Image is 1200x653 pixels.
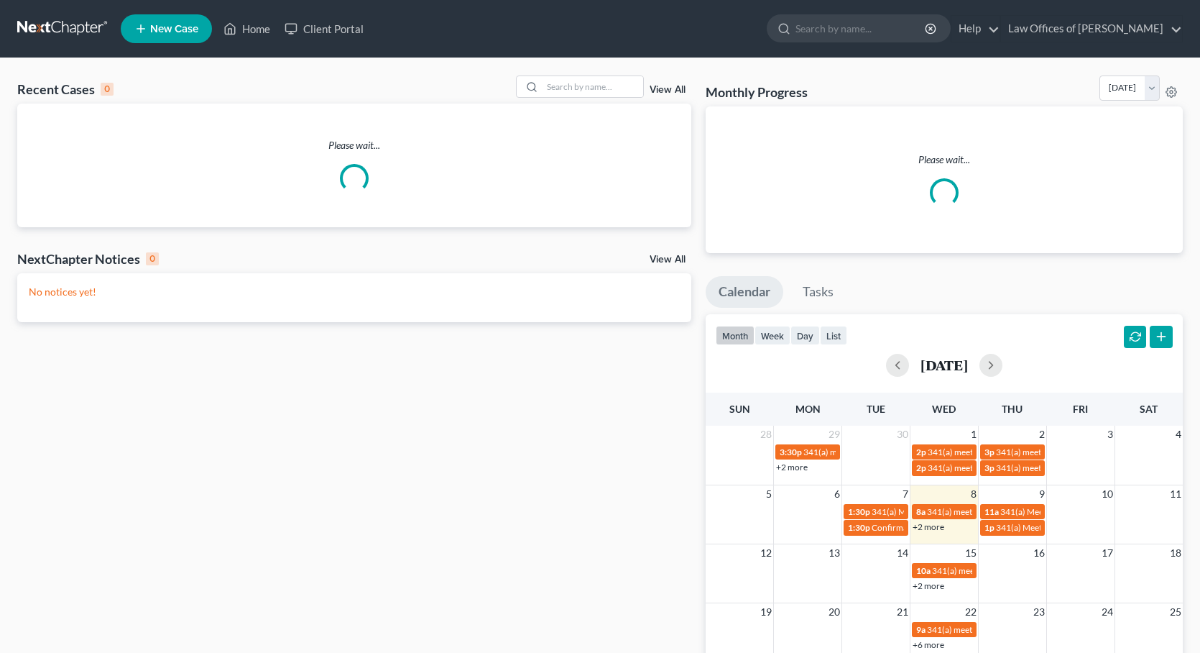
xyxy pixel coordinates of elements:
[827,426,841,443] span: 29
[776,462,808,472] a: +2 more
[969,426,978,443] span: 1
[1100,485,1114,503] span: 10
[216,16,277,42] a: Home
[706,83,808,101] h3: Monthly Progress
[1168,603,1183,621] span: 25
[996,522,1053,533] span: 341(a) Meeting
[729,403,750,415] span: Sun
[650,85,686,95] a: View All
[872,506,929,517] span: 341(a) Meeting
[716,326,754,345] button: month
[146,252,159,265] div: 0
[1000,506,1058,517] span: 341(a) Meeting
[969,485,978,503] span: 8
[1140,403,1158,415] span: Sat
[964,603,978,621] span: 22
[17,138,691,152] p: Please wait...
[920,357,968,373] h2: [DATE]
[754,326,790,345] button: week
[1032,544,1046,562] span: 16
[1174,426,1183,443] span: 4
[17,250,159,268] div: NextChapter Notices
[928,447,984,457] span: 341(a) meeting
[795,15,927,42] input: Search by name...
[650,255,686,265] a: View All
[765,485,773,503] span: 5
[17,81,114,98] div: Recent Cases
[867,403,885,415] span: Tue
[913,639,944,650] a: +6 more
[759,544,773,562] span: 12
[1073,403,1088,415] span: Fri
[916,462,926,473] span: 2p
[29,285,680,299] p: No notices yet!
[916,624,926,635] span: 9a
[916,447,926,457] span: 2p
[913,580,944,591] a: +2 more
[916,565,931,576] span: 10a
[1038,485,1046,503] span: 9
[820,326,847,345] button: list
[790,276,846,308] a: Tasks
[928,462,984,473] span: 341(a) meeting
[150,24,198,35] span: New Case
[803,447,860,457] span: 341(a) meeting
[927,506,984,517] span: 341(a) meeting
[101,83,114,96] div: 0
[827,544,841,562] span: 13
[717,152,1171,167] p: Please wait...
[895,544,910,562] span: 14
[706,276,783,308] a: Calendar
[790,326,820,345] button: day
[759,603,773,621] span: 19
[927,624,984,635] span: 341(a) meeting
[1032,603,1046,621] span: 23
[984,522,994,533] span: 1p
[759,426,773,443] span: 28
[277,16,371,42] a: Client Portal
[1168,485,1183,503] span: 11
[543,76,643,97] input: Search by name...
[848,506,870,517] span: 1:30p
[932,403,956,415] span: Wed
[1168,544,1183,562] span: 18
[984,462,994,473] span: 3p
[795,403,821,415] span: Mon
[780,447,802,457] span: 3:30p
[848,522,870,533] span: 1:30p
[951,16,1000,42] a: Help
[1038,426,1046,443] span: 2
[984,447,994,457] span: 3p
[872,522,954,533] span: Confirmation Hearing
[932,565,989,576] span: 341(a) meeting
[1106,426,1114,443] span: 3
[913,521,944,532] a: +2 more
[1100,603,1114,621] span: 24
[996,462,1053,473] span: 341(a) meeting
[895,603,910,621] span: 21
[1100,544,1114,562] span: 17
[901,485,910,503] span: 7
[827,603,841,621] span: 20
[1002,403,1023,415] span: Thu
[916,506,926,517] span: 8a
[984,506,999,517] span: 11a
[833,485,841,503] span: 6
[1001,16,1182,42] a: Law Offices of [PERSON_NAME]
[964,544,978,562] span: 15
[996,447,1053,457] span: 341(a) meeting
[895,426,910,443] span: 30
